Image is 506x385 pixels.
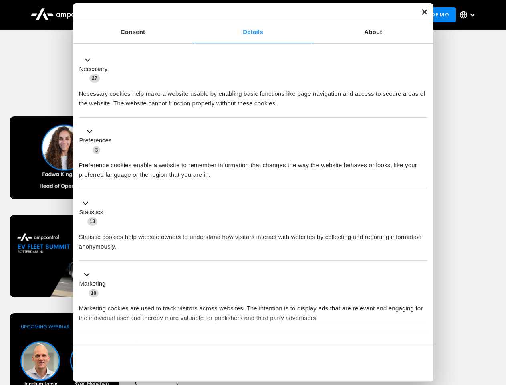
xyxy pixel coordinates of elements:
span: 2 [132,342,140,351]
button: Okay [312,352,427,375]
button: Marketing (10) [79,270,111,298]
button: Close banner [422,9,427,15]
span: 13 [87,217,98,225]
div: Preference cookies enable a website to remember information that changes the way the website beha... [79,154,427,180]
label: Statistics [79,208,103,217]
span: 27 [89,74,100,82]
span: 10 [89,289,99,297]
label: Preferences [79,136,112,145]
h1: Upcoming Webinars [10,81,497,100]
a: About [313,21,433,43]
span: 3 [93,146,100,154]
button: Statistics (13) [79,198,108,226]
button: Necessary (27) [79,55,113,83]
label: Necessary [79,65,108,74]
div: Necessary cookies help make a website usable by enabling basic functions like page navigation and... [79,83,427,108]
label: Marketing [79,279,106,288]
div: Marketing cookies are used to track visitors across websites. The intention is to display ads tha... [79,298,427,323]
button: Preferences (3) [79,127,117,155]
div: Statistic cookies help website owners to understand how visitors interact with websites by collec... [79,226,427,251]
button: Unclassified (2) [79,341,145,351]
a: Details [193,21,313,43]
a: Consent [73,21,193,43]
